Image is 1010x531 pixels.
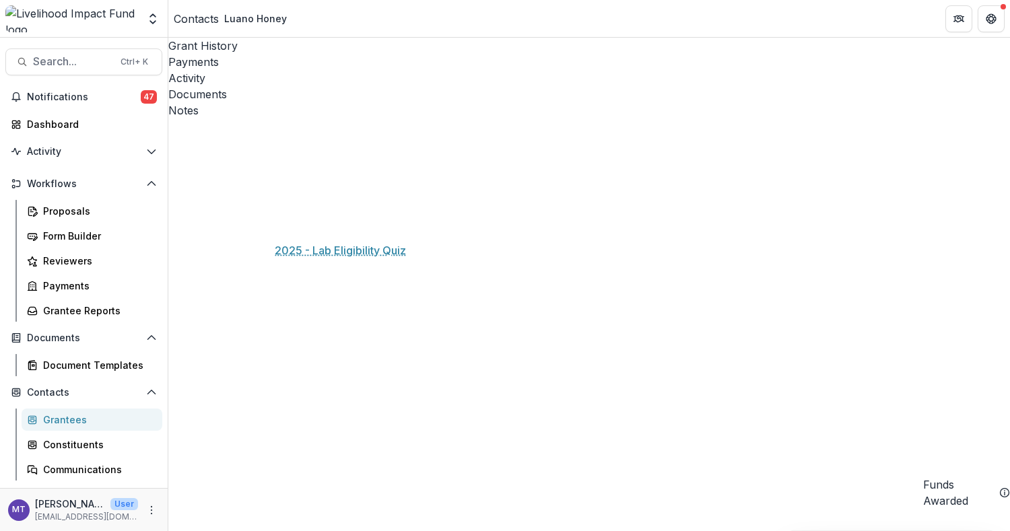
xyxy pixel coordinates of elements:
p: [EMAIL_ADDRESS][DOMAIN_NAME] [35,511,138,523]
div: Form Builder [43,229,151,243]
a: Form Builder [22,225,162,247]
span: 47 [141,90,157,104]
a: Payments [22,275,162,297]
button: Get Help [978,5,1005,32]
button: Open Contacts [5,382,162,403]
button: Search... [5,48,162,75]
button: Notifications47 [5,86,162,108]
div: Luano Honey [224,11,287,26]
button: Open Workflows [5,173,162,194]
div: Dashboard [27,117,151,131]
button: Open Activity [5,141,162,162]
a: 2025 - Lab Eligibility Quiz [275,242,406,258]
span: Documents [27,332,141,344]
span: Contacts [27,387,141,398]
div: Proposals [43,204,151,218]
span: Workflows [27,178,141,190]
span: Activity [27,146,141,157]
a: Proposals [22,200,162,222]
button: More [143,502,160,518]
nav: breadcrumb [174,9,292,28]
div: Reviewers [43,254,151,268]
a: Grant History [168,38,1010,54]
div: Ctrl + K [118,55,151,69]
a: Document Templates [22,354,162,376]
span: Notifications [27,92,141,103]
span: Search... [33,55,112,68]
img: Livelihood Impact Fund logo [5,5,138,32]
div: Document Templates [43,358,151,372]
a: Activity [168,70,1010,86]
button: Open Data & Reporting [5,486,162,507]
div: Grantee Reports [43,304,151,318]
h2: Funds Awarded [923,476,994,509]
a: Dashboard [5,113,162,135]
a: Contacts [174,11,219,27]
button: Partners [945,5,972,32]
a: Grantees [22,409,162,431]
a: Grantee Reports [22,299,162,322]
a: Payments [168,54,1010,70]
button: Open entity switcher [143,5,162,32]
a: Reviewers [22,250,162,272]
div: Grantees [43,413,151,427]
div: Communications [43,462,151,476]
a: Constituents [22,433,162,456]
p: User [110,498,138,510]
div: Payments [43,279,151,293]
div: Constituents [43,437,151,452]
a: Communications [22,458,162,481]
p: [PERSON_NAME] [35,497,105,511]
div: Muthoni Thuo [12,505,26,514]
button: Open Documents [5,327,162,349]
a: Documents [168,86,1010,102]
a: Notes [168,102,1010,118]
